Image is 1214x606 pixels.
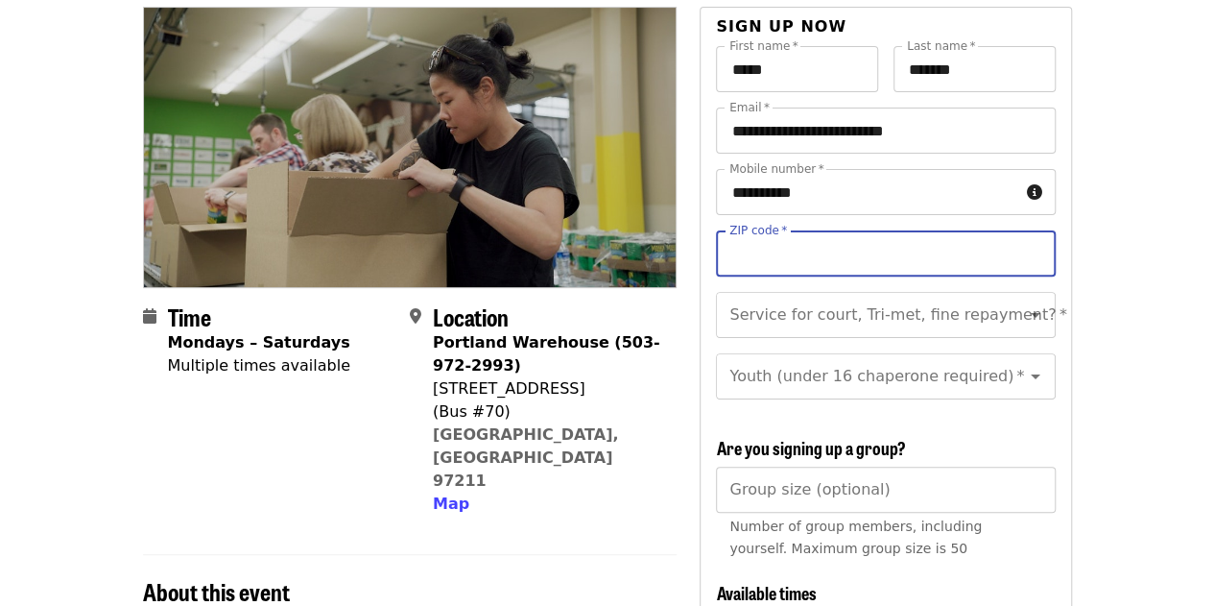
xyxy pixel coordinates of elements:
div: Multiple times available [168,354,350,377]
strong: Portland Warehouse (503-972-2993) [433,333,660,375]
span: Are you signing up a group? [716,435,905,460]
span: Location [433,300,509,333]
i: map-marker-alt icon [410,307,421,326]
input: Mobile number [716,169,1018,215]
span: Available times [716,580,816,605]
span: Number of group members, including yourself. Maximum group size is 50 [729,519,982,556]
a: [GEOGRAPHIC_DATA], [GEOGRAPHIC_DATA] 97211 [433,425,619,490]
img: Oct/Nov/Dec - Portland: Repack/Sort (age 8+) organized by Oregon Food Bank [144,8,677,286]
i: circle-info icon [1027,183,1042,202]
label: Email [729,102,770,113]
input: [object Object] [716,467,1055,513]
label: Mobile number [729,163,823,175]
label: Last name [907,40,975,52]
input: First name [716,46,878,92]
button: Open [1022,302,1049,328]
label: ZIP code [729,225,787,236]
div: (Bus #70) [433,400,661,424]
button: Map [433,493,469,516]
input: Last name [893,46,1056,92]
span: Map [433,495,469,513]
span: Sign up now [716,17,846,36]
i: calendar icon [143,307,156,326]
div: [STREET_ADDRESS] [433,377,661,400]
button: Open [1022,363,1049,390]
input: Email [716,108,1055,154]
span: Time [168,300,211,333]
strong: Mondays – Saturdays [168,333,350,351]
input: ZIP code [716,230,1055,277]
label: First name [729,40,798,52]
